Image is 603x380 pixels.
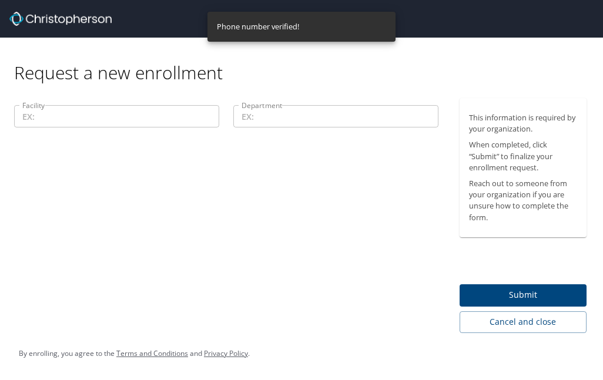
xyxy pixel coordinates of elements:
[469,178,578,223] p: Reach out to someone from your organization if you are unsure how to complete the form.
[460,311,587,333] button: Cancel and close
[14,38,596,84] div: Request a new enrollment
[9,12,112,26] img: cbt logo
[233,105,438,127] input: EX:
[469,288,578,302] span: Submit
[116,348,188,358] a: Terms and Conditions
[217,15,299,38] div: Phone number verified!
[19,339,250,368] div: By enrolling, you agree to the and .
[460,284,587,307] button: Submit
[469,112,578,134] p: This information is required by your organization.
[469,315,578,329] span: Cancel and close
[469,139,578,173] p: When completed, click “Submit” to finalize your enrollment request.
[204,348,248,358] a: Privacy Policy
[14,105,219,127] input: EX:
